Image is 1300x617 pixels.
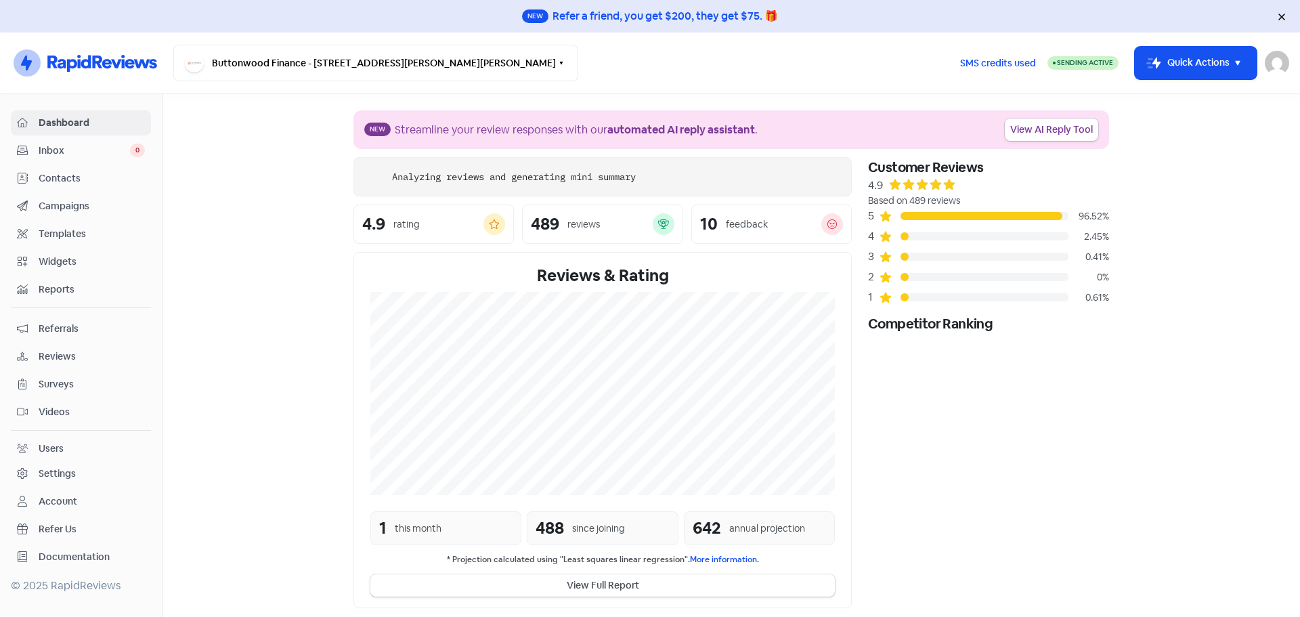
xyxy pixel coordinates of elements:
[353,205,514,244] a: 4.9rating
[392,170,636,184] div: Analyzing reviews and generating mini summary
[370,574,835,597] button: View Full Report
[1005,119,1098,141] a: View AI Reply Tool
[1047,55,1119,71] a: Sending Active
[11,489,151,514] a: Account
[1068,209,1109,224] div: 96.52%
[11,166,151,191] a: Contacts
[362,216,385,232] div: 4.9
[39,227,145,241] span: Templates
[39,405,145,419] span: Videos
[11,344,151,369] a: Reviews
[39,282,145,297] span: Reports
[536,516,564,540] div: 488
[395,122,758,138] div: Streamline your review responses with our .
[522,205,682,244] a: 489reviews
[868,269,879,285] div: 2
[11,138,151,163] a: Inbox 0
[868,177,883,194] div: 4.9
[700,216,718,232] div: 10
[1135,47,1257,79] button: Quick Actions
[552,8,778,24] div: Refer a friend, you get $200, they get $75. 🎁
[868,157,1109,177] div: Customer Reviews
[868,289,879,305] div: 1
[39,442,64,456] div: Users
[960,56,1036,70] span: SMS credits used
[11,194,151,219] a: Campaigns
[531,216,559,232] div: 489
[868,228,879,244] div: 4
[39,171,145,186] span: Contacts
[39,467,76,481] div: Settings
[607,123,755,137] b: automated AI reply assistant
[39,116,145,130] span: Dashboard
[39,349,145,364] span: Reviews
[1265,51,1289,75] img: User
[11,461,151,486] a: Settings
[11,400,151,425] a: Videos
[39,494,77,509] div: Account
[11,249,151,274] a: Widgets
[868,208,879,224] div: 5
[39,144,130,158] span: Inbox
[39,322,145,336] span: Referrals
[11,277,151,302] a: Reports
[39,199,145,213] span: Campaigns
[691,205,852,244] a: 10feedback
[39,255,145,269] span: Widgets
[370,263,835,288] div: Reviews & Rating
[393,217,420,232] div: rating
[726,217,768,232] div: feedback
[1057,58,1113,67] span: Sending Active
[868,249,879,265] div: 3
[522,9,548,23] span: New
[693,516,721,540] div: 642
[11,221,151,247] a: Templates
[949,55,1047,69] a: SMS credits used
[11,545,151,570] a: Documentation
[729,522,805,536] div: annual projection
[11,517,151,542] a: Refer Us
[11,110,151,135] a: Dashboard
[1068,230,1109,244] div: 2.45%
[11,578,151,594] div: © 2025 RapidReviews
[130,144,145,157] span: 0
[379,516,387,540] div: 1
[39,522,145,536] span: Refer Us
[868,314,1109,334] div: Competitor Ranking
[39,550,145,564] span: Documentation
[1068,250,1109,264] div: 0.41%
[690,554,759,565] a: More information.
[567,217,600,232] div: reviews
[11,372,151,397] a: Surveys
[173,45,578,81] button: Buttonwood Finance - [STREET_ADDRESS][PERSON_NAME][PERSON_NAME]
[370,553,835,566] small: * Projection calculated using "Least squares linear regression".
[11,436,151,461] a: Users
[868,194,1109,208] div: Based on 489 reviews
[11,316,151,341] a: Referrals
[1068,270,1109,284] div: 0%
[39,377,145,391] span: Surveys
[364,123,391,136] span: New
[395,522,441,536] div: this month
[572,522,625,536] div: since joining
[1068,291,1109,305] div: 0.61%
